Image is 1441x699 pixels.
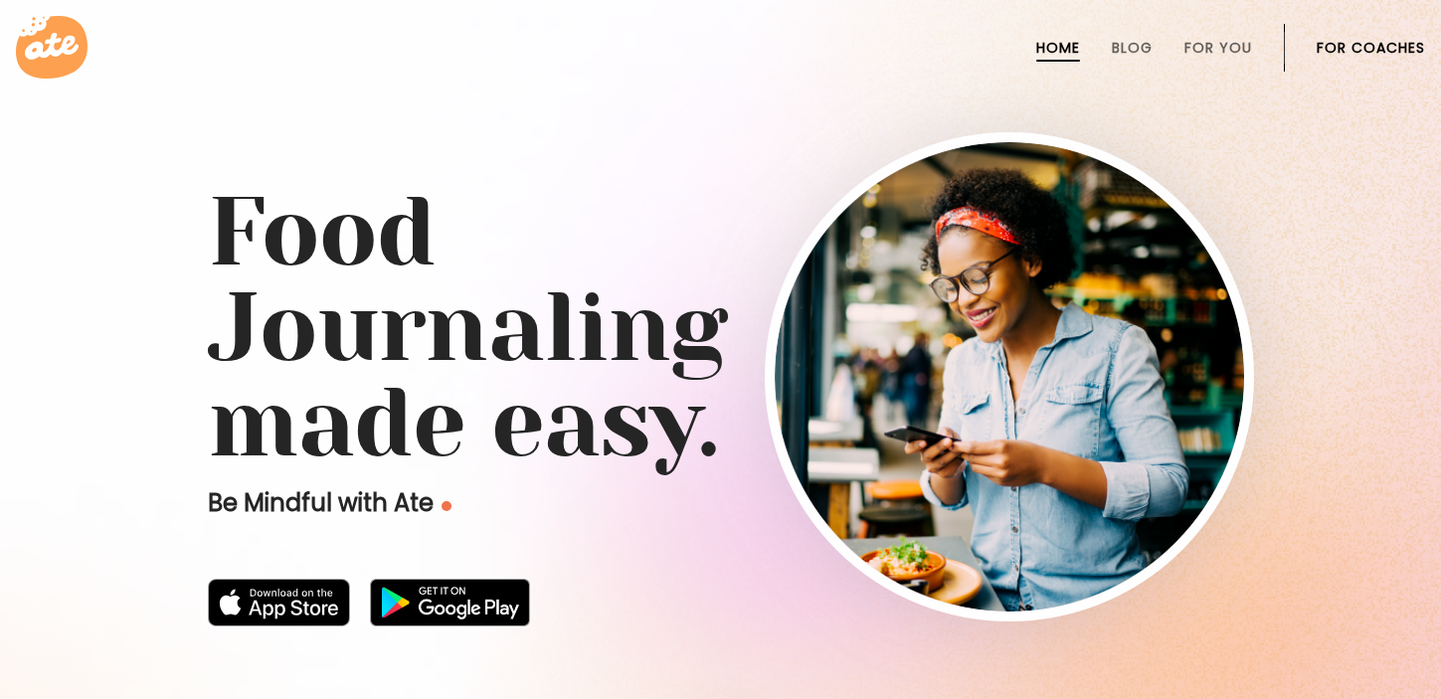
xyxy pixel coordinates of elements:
[775,142,1244,612] img: home-hero-img-rounded.png
[1317,40,1425,56] a: For Coaches
[1184,40,1252,56] a: For You
[208,185,1234,471] h1: Food Journaling made easy.
[1036,40,1080,56] a: Home
[1112,40,1153,56] a: Blog
[370,579,530,626] img: badge-download-google.png
[208,487,765,519] p: Be Mindful with Ate
[208,579,351,626] img: badge-download-apple.svg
